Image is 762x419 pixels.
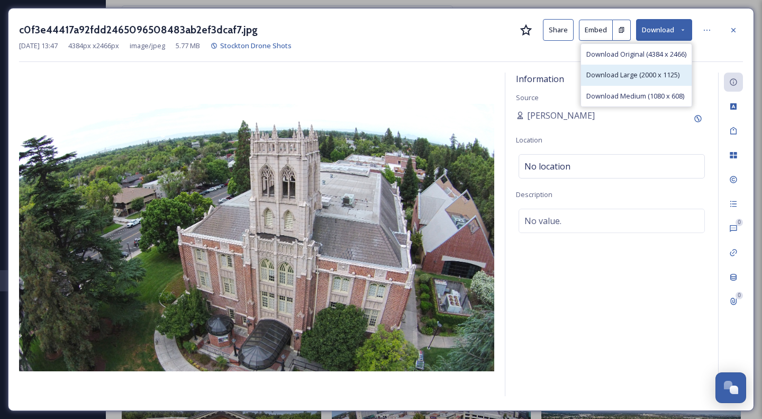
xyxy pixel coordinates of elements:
button: Open Chat [715,372,746,403]
span: Download Medium (1080 x 608) [586,91,684,101]
span: [PERSON_NAME] [527,109,595,122]
span: Download Original (4384 x 2466) [586,49,686,59]
span: Location [516,135,542,145]
span: Information [516,73,564,85]
button: Embed [579,20,613,41]
span: Source [516,93,539,102]
span: Stockton Drone Shots [220,41,292,50]
span: No value. [524,215,561,227]
span: 4384 px x 2466 px [68,41,119,51]
span: [DATE] 13:47 [19,41,58,51]
span: Download Large (2000 x 1125) [586,70,679,80]
h3: c0f3e44417a92fdd2465096508483ab2ef3dcaf7.jpg [19,22,258,38]
img: c0f3e44417a92fdd2465096508483ab2ef3dcaf7.jpg [19,104,494,371]
span: image/jpeg [130,41,165,51]
div: 0 [736,219,743,226]
span: 5.77 MB [176,41,200,51]
span: No location [524,160,570,173]
button: Download [636,19,692,41]
span: Description [516,190,552,199]
button: Share [543,19,574,41]
div: 0 [736,292,743,299]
